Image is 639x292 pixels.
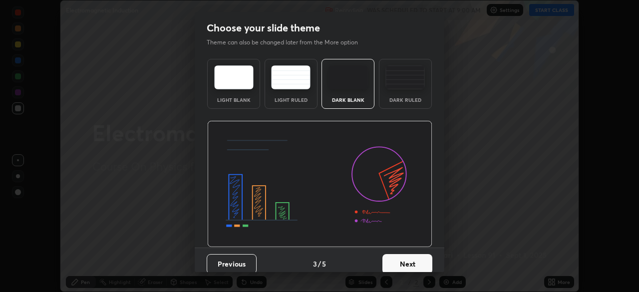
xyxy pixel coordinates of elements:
h4: 5 [322,259,326,269]
img: lightTheme.e5ed3b09.svg [214,65,254,89]
div: Dark Ruled [385,97,425,102]
h4: / [318,259,321,269]
img: darkRuledTheme.de295e13.svg [385,65,425,89]
div: Light Blank [214,97,254,102]
button: Previous [207,254,257,274]
h2: Choose your slide theme [207,21,320,34]
button: Next [382,254,432,274]
img: darkThemeBanner.d06ce4a2.svg [207,121,432,248]
h4: 3 [313,259,317,269]
p: Theme can also be changed later from the More option [207,38,368,47]
div: Light Ruled [271,97,311,102]
div: Dark Blank [328,97,368,102]
img: lightRuledTheme.5fabf969.svg [271,65,311,89]
img: darkTheme.f0cc69e5.svg [328,65,368,89]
